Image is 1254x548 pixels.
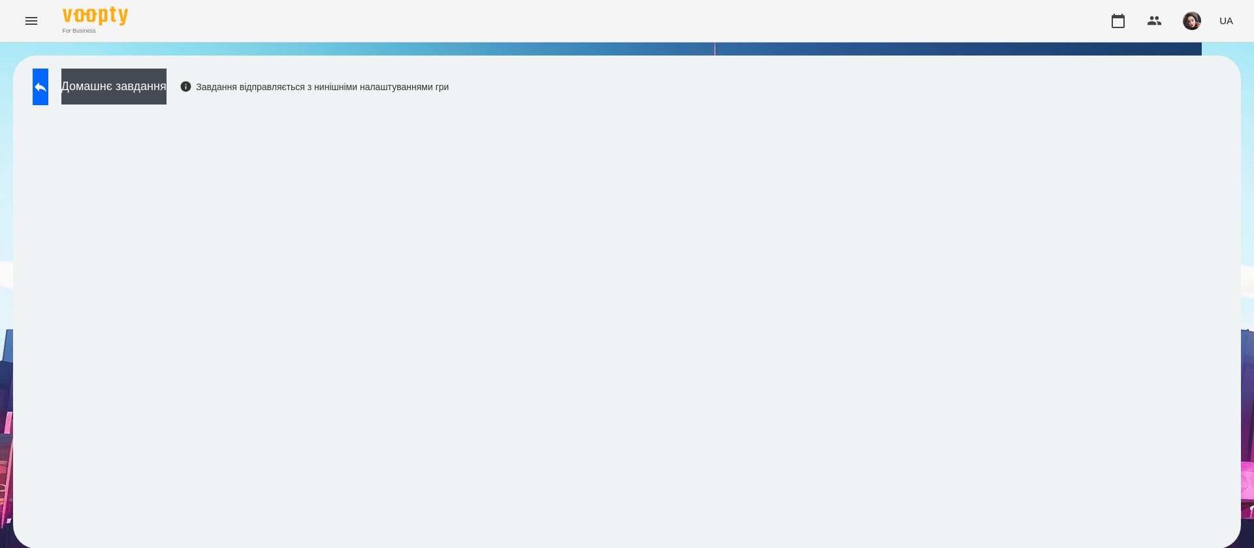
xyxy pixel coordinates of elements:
[1183,12,1201,30] img: 415cf204168fa55e927162f296ff3726.jpg
[1219,14,1233,27] span: UA
[16,5,47,37] button: Menu
[63,7,128,25] img: Voopty Logo
[180,80,449,93] div: Завдання відправляється з нинішніми налаштуваннями гри
[1214,8,1238,33] button: UA
[61,69,167,105] button: Домашнє завдання
[63,27,128,35] span: For Business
